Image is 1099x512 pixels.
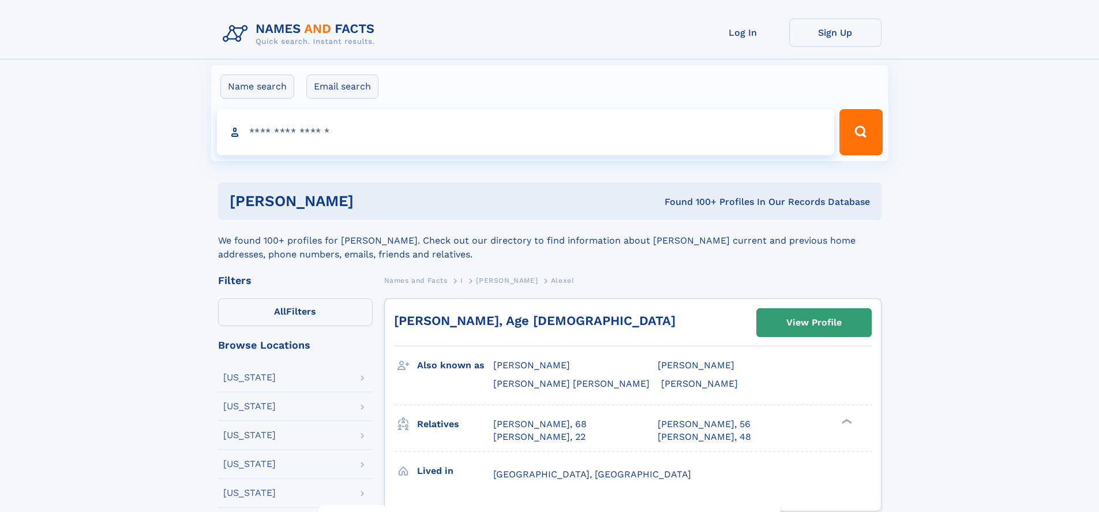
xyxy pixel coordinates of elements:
[493,469,691,480] span: [GEOGRAPHIC_DATA], [GEOGRAPHIC_DATA]
[460,273,463,287] a: I
[476,276,538,285] span: [PERSON_NAME]
[697,18,789,47] a: Log In
[417,461,493,481] h3: Lived in
[223,431,276,440] div: [US_STATE]
[306,74,378,99] label: Email search
[417,414,493,434] h3: Relatives
[551,276,574,285] span: Alexei
[661,378,738,389] span: [PERSON_NAME]
[394,313,676,328] a: [PERSON_NAME], Age [DEMOGRAPHIC_DATA]
[218,220,882,261] div: We found 100+ profiles for [PERSON_NAME]. Check out our directory to find information about [PERS...
[218,340,373,350] div: Browse Locations
[460,276,463,285] span: I
[658,360,734,371] span: [PERSON_NAME]
[509,196,870,208] div: Found 100+ Profiles In Our Records Database
[384,273,448,287] a: Names and Facts
[493,378,650,389] span: [PERSON_NAME] [PERSON_NAME]
[658,418,751,431] a: [PERSON_NAME], 56
[223,373,276,382] div: [US_STATE]
[786,309,842,336] div: View Profile
[789,18,882,47] a: Sign Up
[493,418,587,431] a: [PERSON_NAME], 68
[274,306,286,317] span: All
[223,488,276,498] div: [US_STATE]
[839,109,882,155] button: Search Button
[218,18,384,50] img: Logo Names and Facts
[217,109,835,155] input: search input
[220,74,294,99] label: Name search
[839,417,853,425] div: ❯
[230,194,509,208] h1: [PERSON_NAME]
[223,459,276,469] div: [US_STATE]
[417,356,493,375] h3: Also known as
[658,431,751,443] a: [PERSON_NAME], 48
[757,309,871,337] a: View Profile
[493,360,570,371] span: [PERSON_NAME]
[218,275,373,286] div: Filters
[493,431,586,443] a: [PERSON_NAME], 22
[476,273,538,287] a: [PERSON_NAME]
[218,298,373,326] label: Filters
[223,402,276,411] div: [US_STATE]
